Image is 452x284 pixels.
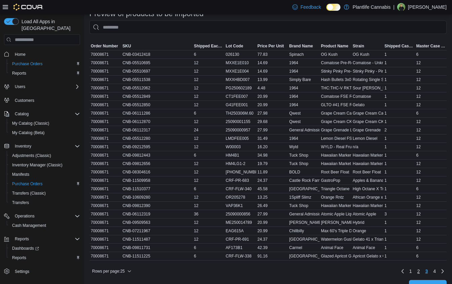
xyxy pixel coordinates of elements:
button: Home [1,49,83,59]
span: Catalog [12,110,80,118]
span: Home [15,52,26,57]
span: Catalog [15,111,29,117]
div: General Admission [288,126,320,134]
span: 1 [409,268,412,275]
div: 11.89 [256,168,288,176]
span: Strain [353,43,364,49]
a: Customers [12,96,37,105]
div: 12 [193,168,224,176]
div: 1 [383,109,415,117]
span: Product Name [321,43,348,49]
div: 1964 [288,67,320,75]
span: Purchase Orders [9,60,80,68]
div: Lemon Diesel FSE Resin Vape [320,134,351,143]
button: Adjustments (Classic) [7,151,83,160]
div: Grape Cream Cake [352,109,383,117]
div: MXXHBD007 [224,76,256,84]
button: Users [12,83,28,91]
span: Manifests [12,172,29,177]
div: Root Beer Float [352,168,383,176]
button: My Catalog (Classic) [7,119,83,128]
div: 6 [415,50,447,58]
div: 6 [193,109,224,117]
div: HM4B1 [224,151,256,159]
div: 6 [415,185,447,193]
div: Comatose [352,92,383,100]
div: 12 [193,176,224,185]
p: Plantlife Cannabis [353,3,391,11]
div: Triangle Octane [320,185,351,193]
div: 45.58 [256,185,288,193]
div: 25090001155 [224,118,256,126]
div: CNB-09812443 [121,151,193,159]
div: GastroPop [320,176,351,185]
div: W00003 [224,143,256,151]
button: Lot Code [224,42,256,50]
div: 70008671 [89,193,121,201]
button: Shipped Case Qty [383,42,415,50]
div: CNB-09812656 [121,160,193,168]
div: OG Kush [352,50,383,58]
span: 3 [425,268,428,275]
div: 70008671 [89,101,121,109]
div: Hawaiian Marker [320,151,351,159]
div: 14.69 [256,59,288,67]
div: 70008671 [89,76,121,84]
p: | [393,3,395,11]
div: BOLD [288,168,320,176]
div: 1 [383,151,415,159]
div: 31.49 [256,134,288,143]
div: CNB-05512850 [121,101,193,109]
a: Page 2 of 4 [415,266,423,277]
div: 12 [415,118,447,126]
span: Load All Apps in [GEOGRAPHIC_DATA] [19,18,80,32]
div: 12 [193,134,224,143]
div: 1 [383,92,415,100]
div: CNB-06112317 [121,126,193,134]
div: 12 [415,126,447,134]
div: 16.20 [256,143,288,151]
span: Settings [15,269,29,274]
div: 12 [415,101,447,109]
div: 70008671 [89,151,121,159]
div: 20.99 [256,92,288,100]
div: LMDFEE005 [224,134,256,143]
div: 27.99 [256,126,288,134]
button: Operations [12,212,37,220]
button: Price Per Unit [256,42,288,50]
span: Inventory Manager (Classic) [12,162,63,168]
div: Hawaiian Marker [352,151,383,159]
div: 1964 [288,134,320,143]
img: Cova [13,4,43,10]
div: 12 [193,67,224,75]
button: Brand Name [288,42,320,50]
span: Reports [9,69,80,77]
button: Product Name [320,42,351,50]
div: Grape Grenade Liquid Diamonds Rechargeable All-In-One Vape 1g [320,126,351,134]
p: [PERSON_NAME] [408,3,447,11]
span: Order Number [91,43,118,49]
div: MXXE1E010 [224,59,256,67]
button: Operations [1,211,83,221]
button: SKU [121,42,193,50]
div: Tuck Shop [288,160,320,168]
span: 2 [417,268,420,275]
div: 6 [193,185,224,193]
a: Purchase Orders [9,60,45,68]
span: Dashboards [9,244,80,252]
div: CNB-11509958 [121,176,193,185]
div: Stinky Pinky - Pink Kush Pheno [352,67,383,75]
span: Cash Management [12,223,46,228]
input: This is a search bar. As you type, the results lower in the page will automatically filter. [89,21,447,34]
div: 14.69 [256,67,288,75]
div: CNB-05510695 [121,59,193,67]
div: 70008671 [89,84,121,92]
div: TH250306M.60 [224,109,256,117]
div: CRF-PR-683 [224,176,256,185]
button: Purchase Orders [7,179,83,189]
button: Inventory [12,142,34,150]
button: Customers [1,95,83,105]
div: 12 [193,193,224,201]
span: Reports [15,236,29,242]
